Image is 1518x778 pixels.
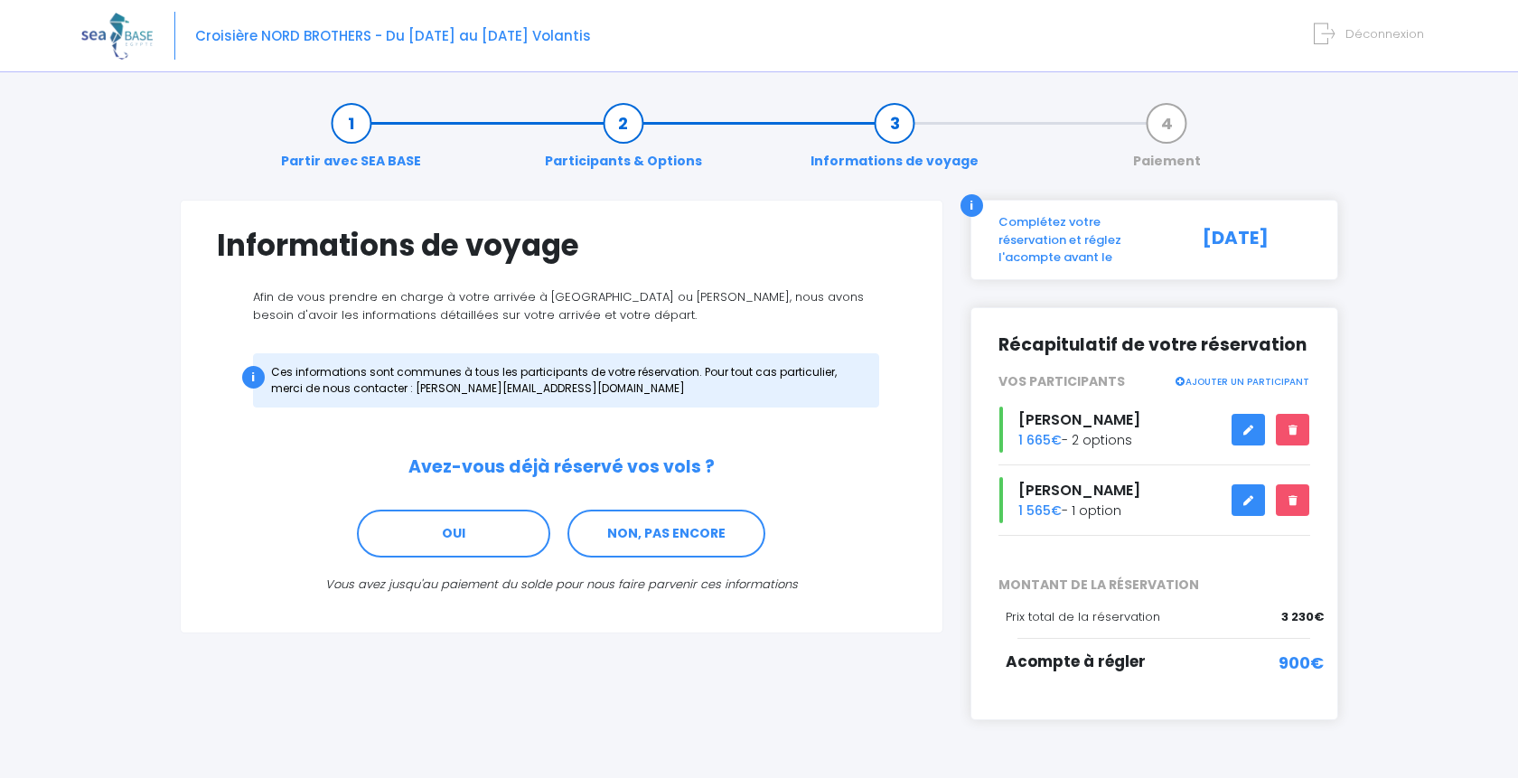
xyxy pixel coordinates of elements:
div: - 2 options [985,407,1325,453]
a: Partir avec SEA BASE [272,114,430,171]
a: AJOUTER UN PARTICIPANT [1175,372,1310,389]
span: 1 665€ [1018,431,1062,449]
h2: Récapitulatif de votre réservation [998,335,1311,356]
span: Acompte à régler [1006,651,1146,672]
div: Ces informations sont communes à tous les participants de votre réservation. Pour tout cas partic... [253,353,879,408]
a: Paiement [1124,114,1210,171]
h1: Informations de voyage [217,228,906,263]
div: Complétez votre réservation et réglez l'acompte avant le [985,213,1183,267]
span: 1 565€ [1018,501,1062,520]
span: Prix total de la réservation [1006,608,1160,625]
a: OUI [357,510,550,558]
div: i [242,366,265,389]
span: 900€ [1279,651,1324,675]
h2: Avez-vous déjà réservé vos vols ? [217,457,906,478]
div: i [960,194,983,217]
div: [DATE] [1183,213,1325,267]
span: 3 230€ [1281,608,1324,626]
i: Vous avez jusqu'au paiement du solde pour nous faire parvenir ces informations [325,576,798,593]
span: MONTANT DE LA RÉSERVATION [985,576,1325,595]
span: [PERSON_NAME] [1018,409,1140,430]
span: Déconnexion [1345,25,1424,42]
a: NON, PAS ENCORE [567,510,765,558]
div: - 1 option [985,477,1325,523]
div: VOS PARTICIPANTS [985,372,1325,391]
a: Informations de voyage [801,114,988,171]
a: Participants & Options [536,114,711,171]
span: [PERSON_NAME] [1018,480,1140,501]
p: Afin de vous prendre en charge à votre arrivée à [GEOGRAPHIC_DATA] ou [PERSON_NAME], nous avons b... [217,288,906,323]
span: Croisière NORD BROTHERS - Du [DATE] au [DATE] Volantis [195,26,591,45]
